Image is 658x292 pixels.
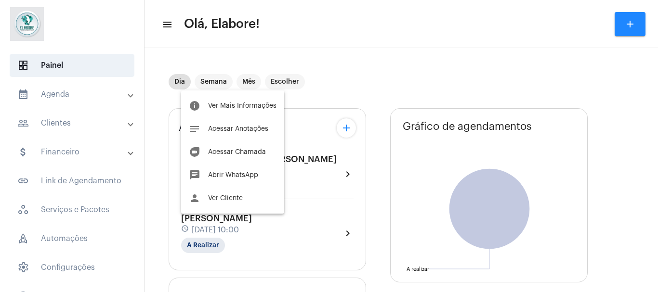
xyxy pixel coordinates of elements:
mat-icon: info [189,100,200,112]
span: Acessar Chamada [208,149,266,155]
span: Ver Cliente [208,195,243,202]
mat-icon: notes [189,123,200,135]
mat-icon: person [189,192,200,204]
mat-icon: duo [189,146,200,158]
span: Ver Mais Informações [208,102,276,109]
span: Abrir WhatsApp [208,172,258,178]
span: Acessar Anotações [208,126,268,132]
mat-icon: chat [189,169,200,181]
